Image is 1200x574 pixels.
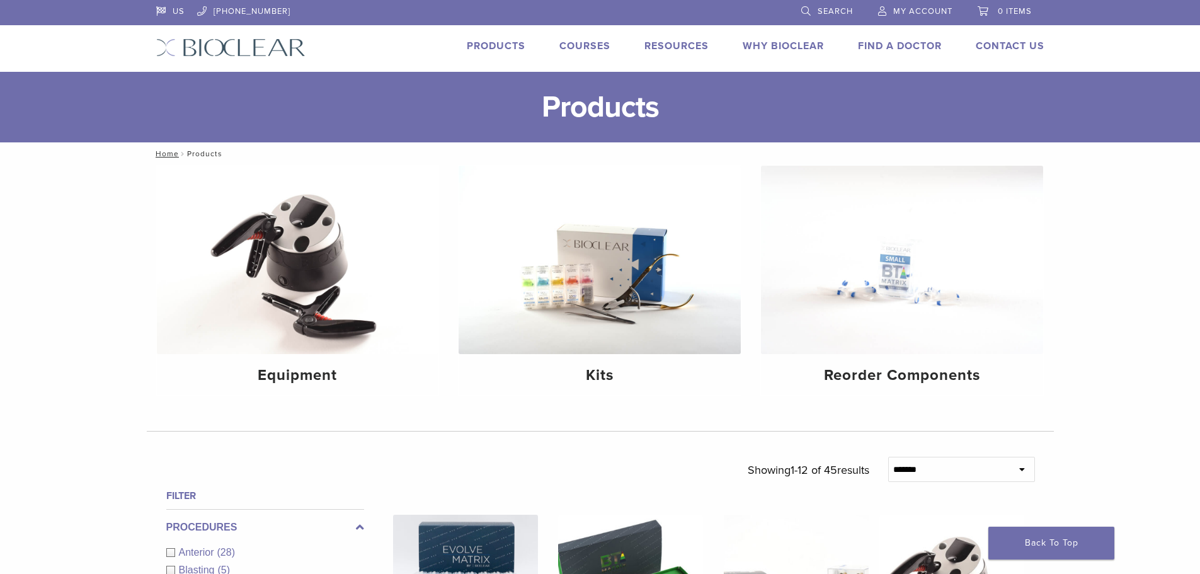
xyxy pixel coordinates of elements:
[998,6,1032,16] span: 0 items
[147,142,1054,165] nav: Products
[791,463,837,477] span: 1-12 of 45
[459,166,741,354] img: Kits
[166,520,364,535] label: Procedures
[818,6,853,16] span: Search
[179,547,217,558] span: Anterior
[217,547,235,558] span: (28)
[761,166,1043,395] a: Reorder Components
[761,166,1043,354] img: Reorder Components
[156,38,306,57] img: Bioclear
[459,166,741,395] a: Kits
[988,527,1114,560] a: Back To Top
[748,457,869,483] p: Showing results
[166,488,364,503] h4: Filter
[467,40,525,52] a: Products
[771,364,1033,387] h4: Reorder Components
[157,166,439,354] img: Equipment
[644,40,709,52] a: Resources
[976,40,1044,52] a: Contact Us
[469,364,731,387] h4: Kits
[152,149,179,158] a: Home
[893,6,952,16] span: My Account
[743,40,824,52] a: Why Bioclear
[157,166,439,395] a: Equipment
[559,40,610,52] a: Courses
[167,364,429,387] h4: Equipment
[179,151,187,157] span: /
[858,40,942,52] a: Find A Doctor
